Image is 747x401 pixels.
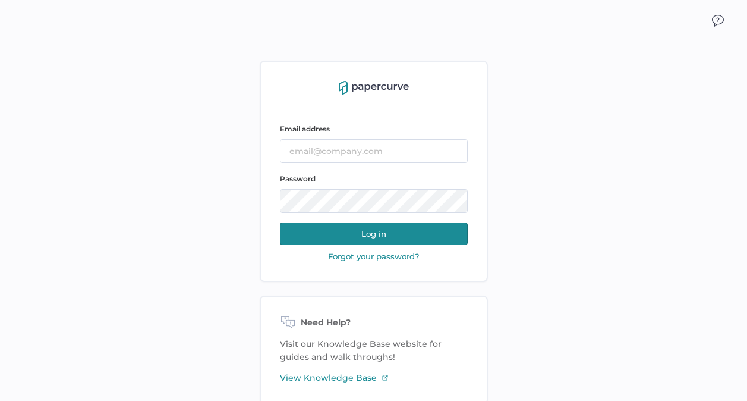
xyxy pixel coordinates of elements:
img: icon_chat.2bd11823.svg [712,15,724,27]
img: papercurve-logo-colour.7244d18c.svg [339,81,409,95]
button: Log in [280,223,468,245]
div: Need Help? [280,316,468,330]
button: Forgot your password? [324,251,423,262]
span: Password [280,174,316,183]
span: View Knowledge Base [280,371,377,384]
img: need-help-icon.d526b9f7.svg [280,316,296,330]
input: email@company.com [280,139,468,163]
span: Email address [280,124,330,133]
img: external-link-icon-3.58f4c051.svg [382,374,389,381]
